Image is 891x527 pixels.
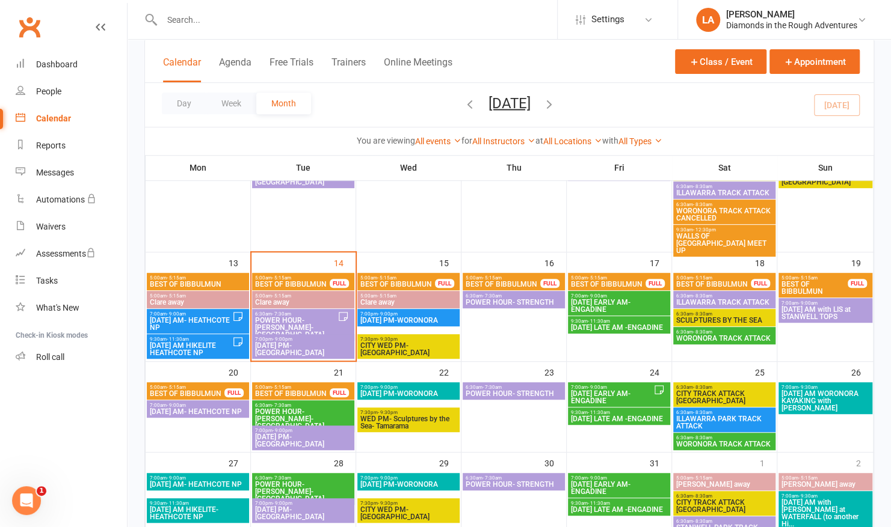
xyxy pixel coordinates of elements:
[254,385,330,390] span: 5:00am
[331,56,366,82] button: Trainers
[254,342,352,356] span: [DATE] PM- [GEOGRAPHIC_DATA]
[167,475,186,481] span: - 9:00am
[16,344,127,371] a: Roll call
[360,501,457,506] span: 7:30pm
[167,311,186,317] span: - 9:00am
[36,141,66,150] div: Reports
[798,300,818,306] span: - 9:00am
[16,51,127,78] a: Dashboard
[149,337,232,342] span: 9:30am
[618,136,662,146] a: All Types
[167,385,186,390] span: - 5:15am
[588,275,607,281] span: - 5:15am
[360,415,457,430] span: WED PM- Sculptures by the Sea- Tamarama
[149,481,247,488] span: [DATE] AM- HEATHCOTE NP
[16,186,127,213] a: Automations
[360,410,457,415] span: 7:30pm
[588,410,610,415] span: - 11:30am
[693,519,712,524] span: - 8:30am
[465,275,541,281] span: 5:00am
[676,390,773,404] span: CITY TRACK ATTACK [GEOGRAPHIC_DATA]
[650,452,671,472] div: 31
[149,275,247,281] span: 5:00am
[570,481,668,495] span: [DATE] EARLY AM- ENGADINE
[781,281,848,295] span: BEST OF BIBBULMUN
[676,519,773,524] span: 6:30am
[16,105,127,132] a: Calendar
[676,329,773,335] span: 6:30am
[693,311,712,317] span: - 8:30am
[676,202,773,207] span: 6:30am
[570,385,653,390] span: 7:00am
[167,337,189,342] span: - 11:30am
[254,433,352,448] span: [DATE] PM- [GEOGRAPHIC_DATA]
[588,501,610,506] span: - 11:30am
[676,499,773,513] span: CITY TRACK ATTACK [GEOGRAPHIC_DATA]
[693,227,716,233] span: - 12:30pm
[167,275,186,281] span: - 5:15am
[781,306,870,320] span: [DATE] AM with LIS at STANWELL TOPS
[167,293,186,299] span: - 5:15am
[378,385,398,390] span: - 9:00pm
[254,311,338,317] span: 6:30am
[693,329,712,335] span: - 8:30am
[229,252,250,272] div: 13
[482,275,502,281] span: - 5:15am
[465,475,563,481] span: 6:30am
[675,49,766,74] button: Class / Event
[544,452,566,472] div: 30
[360,337,457,342] span: 7:30pm
[14,12,45,42] a: Clubworx
[676,233,773,254] span: WALLS OF [GEOGRAPHIC_DATA] MEET UP
[544,252,566,272] div: 16
[272,385,291,390] span: - 5:15am
[693,202,712,207] span: - 8:30am
[570,390,653,404] span: [DATE] EARLY AM- ENGADINE
[588,318,610,324] span: - 11:30am
[781,275,848,281] span: 5:00am
[769,49,860,74] button: Appointment
[384,56,452,82] button: Online Meetings
[544,362,566,382] div: 23
[676,275,751,281] span: 5:00am
[676,184,773,189] span: 6:30am
[254,475,352,481] span: 6:30am
[588,293,607,299] span: - 9:00am
[693,493,712,499] span: - 8:30am
[254,408,352,430] span: POWER HOUR-[PERSON_NAME]- [GEOGRAPHIC_DATA]
[777,155,874,180] th: Sun
[676,335,773,342] span: WORONORA TRACK ATTACK
[461,136,472,145] strong: for
[272,275,291,281] span: - 5:15am
[360,311,457,317] span: 7:00pm
[465,293,563,299] span: 6:30am
[535,136,543,145] strong: at
[149,299,247,306] span: Clare away
[273,428,292,433] span: - 9:00pm
[461,155,567,180] th: Thu
[676,311,773,317] span: 6:30am
[377,293,396,299] span: - 5:15am
[162,93,206,114] button: Day
[254,299,352,306] span: Clare away
[465,385,563,390] span: 6:30am
[543,136,602,146] a: All Locations
[851,252,873,272] div: 19
[272,475,291,481] span: - 7:30am
[254,317,338,338] span: POWER HOUR-[PERSON_NAME]- [GEOGRAPHIC_DATA]
[378,311,398,317] span: - 9:00pm
[360,299,457,306] span: Clare away
[360,481,457,488] span: [DATE] PM-WORONORA
[360,281,436,288] span: BEST OF BIBBULMUN
[163,56,201,82] button: Calendar
[36,352,64,362] div: Roll call
[149,342,232,356] span: [DATE] AM HIKELITE HEATHCOTE NP
[12,486,41,515] iframe: Intercom live chat
[206,93,256,114] button: Week
[37,486,46,496] span: 1
[676,317,773,324] span: SCULPTURES BY THE SEA
[570,475,668,481] span: 7:00am
[229,362,250,382] div: 20
[254,171,338,186] span: [DATE] PM- [GEOGRAPHIC_DATA]
[570,281,646,288] span: BEST OF BIBBULMUN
